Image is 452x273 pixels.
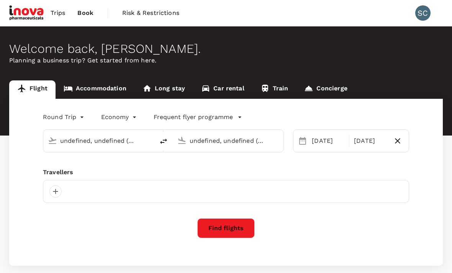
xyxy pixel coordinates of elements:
div: [DATE] [351,133,390,149]
a: Flight [9,80,56,99]
img: iNova Pharmaceuticals [9,5,44,21]
a: Long stay [134,80,193,99]
a: Car rental [193,80,252,99]
p: Planning a business trip? Get started from here. [9,56,443,65]
span: Trips [51,8,66,18]
div: [DATE] [309,133,347,149]
button: Open [278,140,280,141]
button: Frequent flyer programme [154,113,242,122]
p: Frequent flyer programme [154,113,233,122]
div: Welcome back , [PERSON_NAME] . [9,42,443,56]
a: Train [252,80,296,99]
button: Find flights [197,218,255,238]
button: delete [154,132,173,150]
a: Accommodation [56,80,134,99]
a: Concierge [296,80,355,99]
div: Travellers [43,168,409,177]
div: SC [415,5,431,21]
span: Risk & Restrictions [122,8,179,18]
input: Depart from [60,135,138,147]
input: Going to [190,135,268,147]
div: Economy [101,111,138,123]
span: Book [77,8,93,18]
button: Open [149,140,151,141]
div: Round Trip [43,111,86,123]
